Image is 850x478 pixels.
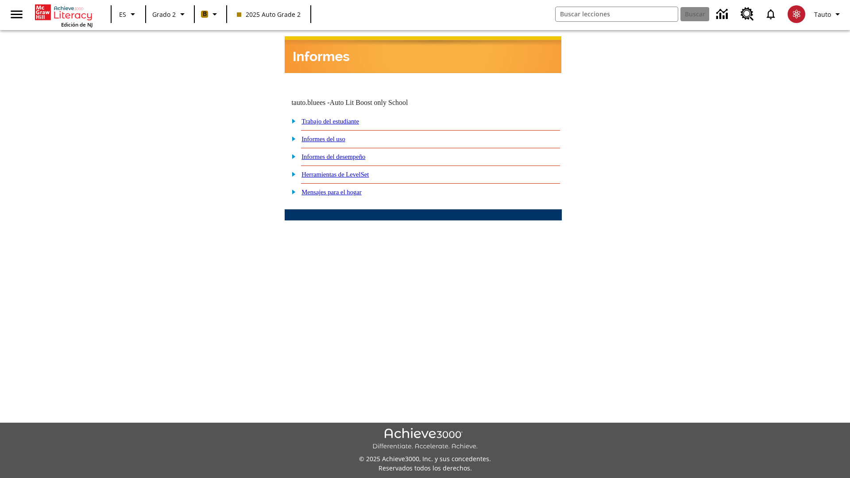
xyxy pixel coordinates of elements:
[301,189,362,196] a: Mensajes para el hogar
[4,1,30,27] button: Abrir el menú lateral
[35,3,93,28] div: Portada
[291,99,454,107] td: tauto.bluees -
[735,2,759,26] a: Centro de recursos, Se abrirá en una pestaña nueva.
[285,36,561,73] img: header
[287,135,296,143] img: plus.gif
[287,152,296,160] img: plus.gif
[372,428,478,451] img: Achieve3000 Differentiate Accelerate Achieve
[301,135,345,143] a: Informes del uso
[711,2,735,27] a: Centro de información
[149,6,191,22] button: Grado: Grado 2, Elige un grado
[301,118,359,125] a: Trabajo del estudiante
[114,6,143,22] button: Lenguaje: ES, Selecciona un idioma
[119,10,126,19] span: ES
[203,8,207,19] span: B
[814,10,831,19] span: Tauto
[61,21,93,28] span: Edición de NJ
[287,117,296,125] img: plus.gif
[301,153,365,160] a: Informes del desempeño
[330,99,408,106] nobr: Auto Lit Boost only School
[287,170,296,178] img: plus.gif
[287,188,296,196] img: plus.gif
[556,7,678,21] input: Buscar campo
[811,6,846,22] button: Perfil/Configuración
[237,10,301,19] span: 2025 Auto Grade 2
[759,3,782,26] a: Notificaciones
[788,5,805,23] img: avatar image
[782,3,811,26] button: Escoja un nuevo avatar
[152,10,176,19] span: Grado 2
[301,171,369,178] a: Herramientas de LevelSet
[197,6,224,22] button: Boost El color de la clase es anaranjado claro. Cambiar el color de la clase.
